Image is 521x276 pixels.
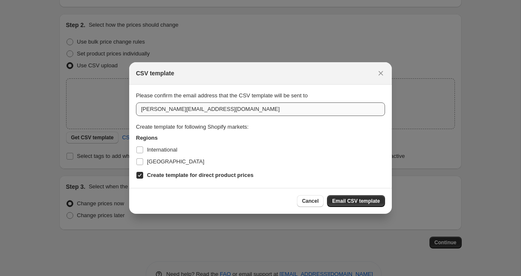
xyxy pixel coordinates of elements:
span: International [147,146,177,153]
button: Close [375,67,387,79]
div: Create template for following Shopify markets: [136,123,385,131]
span: Please confirm the email address that the CSV template will be sent to [136,92,308,99]
button: Email CSV template [327,195,385,207]
span: Email CSV template [332,198,380,204]
span: [GEOGRAPHIC_DATA] [147,158,204,165]
b: Create template for direct product prices [147,172,253,178]
span: Cancel [302,198,319,204]
h2: CSV template [136,69,174,77]
button: Cancel [297,195,324,207]
h3: Regions [136,134,385,142]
